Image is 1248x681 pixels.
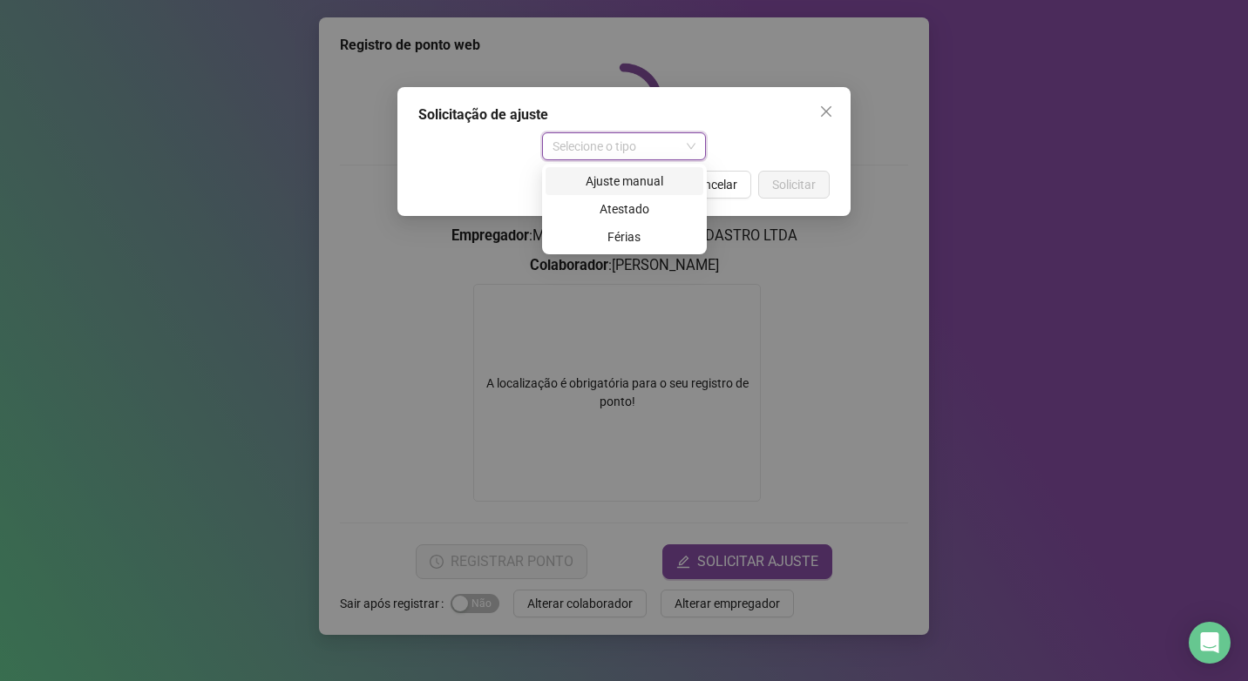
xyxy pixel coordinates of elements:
[819,105,833,118] span: close
[556,172,693,191] div: Ajuste manual
[689,175,737,194] span: Cancelar
[758,171,830,199] button: Solicitar
[546,167,703,195] div: Ajuste manual
[675,171,751,199] button: Cancelar
[812,98,840,125] button: Close
[556,199,693,219] div: Atestado
[556,227,693,246] div: Férias
[1189,622,1231,664] div: Open Intercom Messenger
[418,105,830,125] div: Solicitação de ajuste
[546,195,703,223] div: Atestado
[553,133,696,159] span: Selecione o tipo
[546,223,703,251] div: Férias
